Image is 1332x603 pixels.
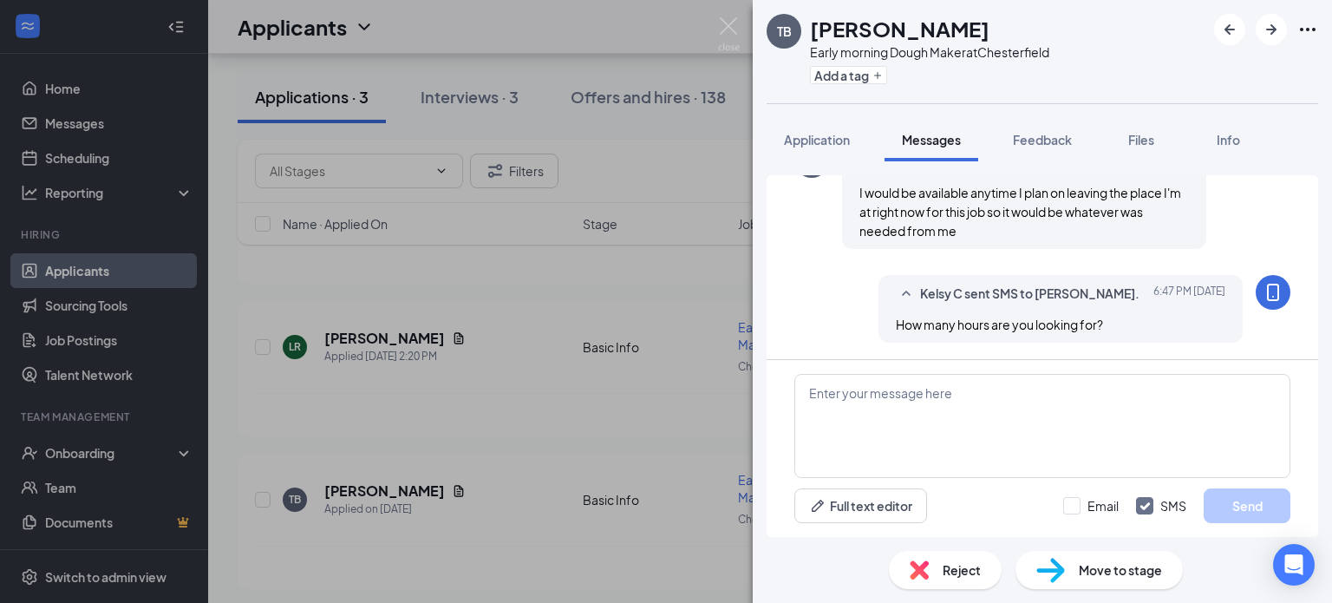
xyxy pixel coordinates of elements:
[1153,284,1225,305] span: [DATE] 6:47 PM
[1273,544,1315,586] div: Open Intercom Messenger
[1128,132,1154,147] span: Files
[1217,132,1240,147] span: Info
[777,23,792,40] div: TB
[809,497,826,515] svg: Pen
[810,66,887,84] button: PlusAdd a tag
[896,284,917,305] svg: SmallChevronUp
[794,488,927,523] button: Full text editorPen
[1214,14,1245,45] button: ArrowLeftNew
[810,43,1049,61] div: Early morning Dough Maker at Chesterfield
[1256,14,1287,45] button: ArrowRight
[1263,282,1283,303] svg: MobileSms
[872,70,883,81] svg: Plus
[810,14,989,43] h1: [PERSON_NAME]
[1079,560,1162,580] span: Move to stage
[1297,19,1318,40] svg: Ellipses
[1219,19,1240,40] svg: ArrowLeftNew
[896,317,1103,332] span: How many hours are you looking for?
[943,560,981,580] span: Reject
[1261,19,1282,40] svg: ArrowRight
[902,132,961,147] span: Messages
[1204,488,1290,523] button: Send
[1013,132,1072,147] span: Feedback
[920,284,1139,305] span: Kelsy C sent SMS to [PERSON_NAME].
[784,132,850,147] span: Application
[859,185,1181,239] span: I would be available anytime I plan on leaving the place I'm at right now for this job so it woul...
